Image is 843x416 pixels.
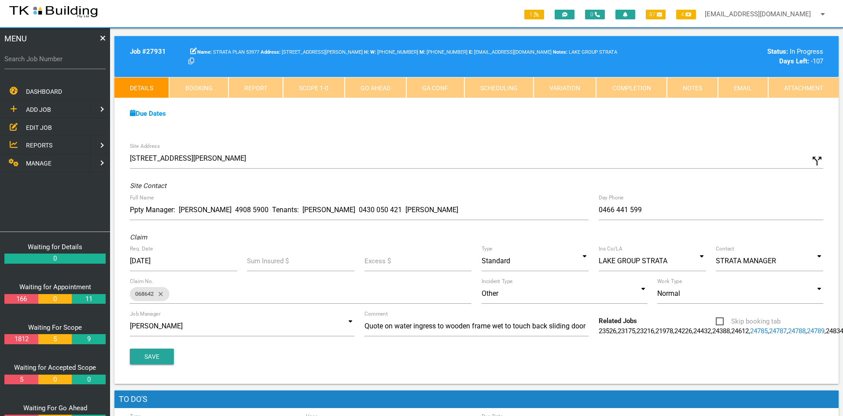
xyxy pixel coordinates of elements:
i: Click to show custom address field [810,155,824,168]
a: Attachment [768,77,839,98]
span: Home Phone [364,49,370,55]
a: Scope 1-0 [283,77,344,98]
label: Incident Type [482,277,512,285]
b: Notes: [553,49,567,55]
a: 5 [4,375,38,385]
label: Contact [716,245,734,253]
b: Related Jobs [599,317,637,325]
a: 24787 [769,327,787,335]
label: Req. Date [130,245,153,253]
a: 24226 [674,327,692,335]
span: [STREET_ADDRESS][PERSON_NAME] [261,49,363,55]
span: STRATA PLAN 53977 [197,49,259,55]
div: , , , , , , , , , , , , , , , , , , , , , , , , , , , , [594,316,711,336]
a: 23175 [618,327,635,335]
a: Waiting for Accepted Scope [14,364,96,372]
a: 0 [4,254,106,264]
span: DASHBOARD [26,88,62,95]
span: EDIT JOB [26,124,52,131]
div: 068642 [130,287,169,301]
b: W: [370,49,376,55]
span: MENU [4,33,27,44]
a: Waiting For Go Ahead [23,404,87,412]
a: 24788 [788,327,806,335]
a: Completion [596,77,666,98]
label: Claim No. [130,277,154,285]
label: Day Phone [599,194,624,202]
span: [EMAIL_ADDRESS][DOMAIN_NAME] [469,49,552,55]
span: 4 [676,10,696,19]
a: Email [718,77,768,98]
a: Waiting For Scope [28,324,82,331]
label: Work Type [657,277,682,285]
b: Address: [261,49,280,55]
label: Excess $ [364,256,391,266]
b: Days Left: [779,57,809,65]
a: 0 [38,294,72,304]
a: Details [114,77,169,98]
label: Sum Insured $ [247,256,289,266]
span: MANAGE [26,160,52,167]
a: 24612 [731,327,749,335]
a: 0 [38,375,72,385]
b: Name: [197,49,212,55]
a: 24785 [750,327,768,335]
i: Claim [130,233,147,241]
span: 1 [524,10,544,19]
a: 24388 [712,327,730,335]
span: LAKE GROUP STRATA [420,49,468,55]
a: 23216 [637,327,654,335]
label: Search Job Number [4,54,106,64]
h1: To Do's [114,390,839,408]
a: Click here copy customer information. [188,57,194,65]
a: 21978 [655,327,673,335]
span: Skip booking tab [716,316,780,327]
i: Site Contact [130,182,166,190]
a: Notes [667,77,718,98]
a: Booking [169,77,228,98]
a: 0 [72,375,105,385]
a: 5 [38,334,72,344]
b: E: [469,49,473,55]
a: 11 [72,294,105,304]
a: 24789 [807,327,825,335]
a: 1812 [4,334,38,344]
b: Job # 27931 [130,48,166,55]
a: Waiting for Appointment [19,283,91,291]
a: Report [228,77,283,98]
label: Type [482,245,493,253]
a: 23526 [599,327,616,335]
a: GA Conf [406,77,464,98]
i: close [154,287,164,301]
a: Waiting for Details [28,243,82,251]
span: REPORTS [26,142,52,149]
span: 87 [646,10,666,19]
b: H: [364,49,369,55]
a: Due Dates [130,110,166,118]
a: 24432 [693,327,711,335]
label: Site Address [130,142,160,150]
a: Variation [534,77,596,98]
a: Scheduling [464,77,534,98]
label: Full Name [130,194,154,202]
b: Status: [767,48,788,55]
span: ADD JOB [26,106,51,113]
a: Go Ahead [345,77,406,98]
img: s3file [9,4,98,18]
a: 9 [72,334,105,344]
a: 166 [4,294,38,304]
button: Save [130,349,174,364]
label: Job Manager [130,310,161,318]
span: 0 [585,10,605,19]
b: M: [420,49,425,55]
span: LAKE GROUP STRATA [370,49,418,55]
span: LAKE GROUP STRATA [553,49,617,55]
label: Ins Co/LA [599,245,622,253]
div: In Progress -107 [657,47,823,66]
label: Comment [364,310,388,318]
